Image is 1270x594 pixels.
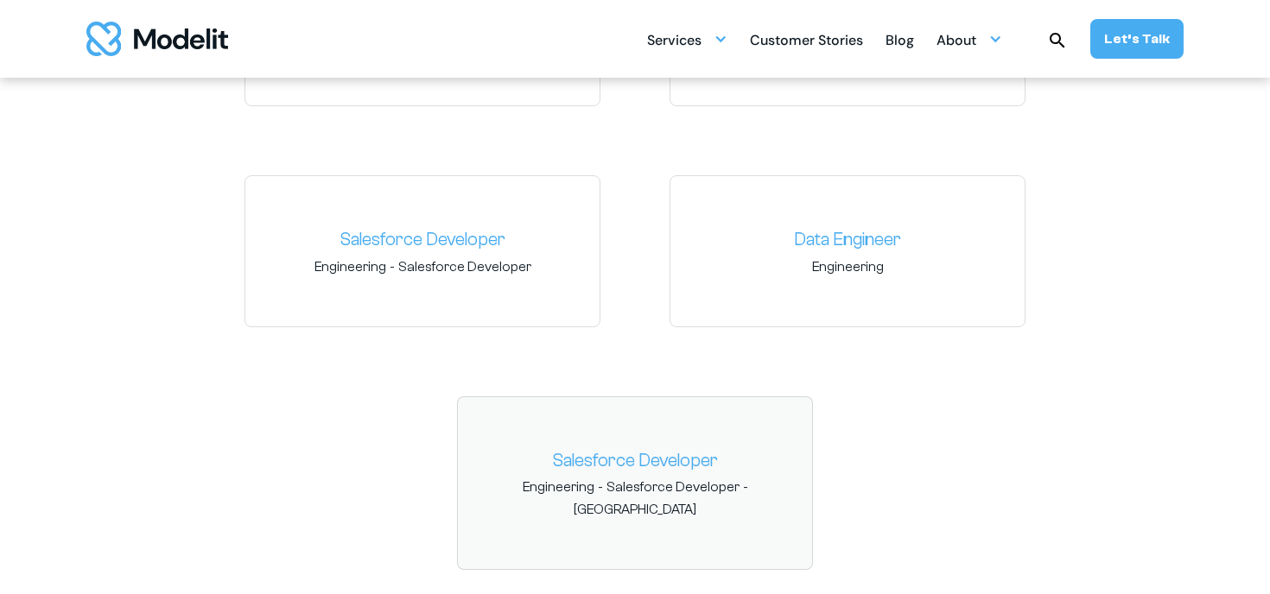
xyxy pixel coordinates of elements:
span: - [259,257,586,276]
span: Engineering [314,257,386,276]
a: Data Engineer [684,226,1011,254]
div: Customer Stories [750,25,863,59]
span: Engineering [523,477,594,496]
div: Let’s Talk [1104,29,1170,48]
span: Engineering [812,257,884,276]
div: Services [647,22,727,56]
a: Let’s Talk [1090,19,1184,59]
div: Services [647,25,702,59]
span: Salesforce Developer [606,477,740,496]
span: Salesforce Developer [398,257,531,276]
img: modelit logo [86,22,228,56]
a: Blog [886,22,914,56]
a: home [86,22,228,56]
a: Customer Stories [750,22,863,56]
a: Salesforce Developer [472,447,798,475]
span: [GEOGRAPHIC_DATA] [574,500,696,519]
div: Blog [886,25,914,59]
a: Salesforce Developer [259,226,586,254]
span: - - [472,477,798,519]
div: About [937,25,976,59]
div: About [937,22,1002,56]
